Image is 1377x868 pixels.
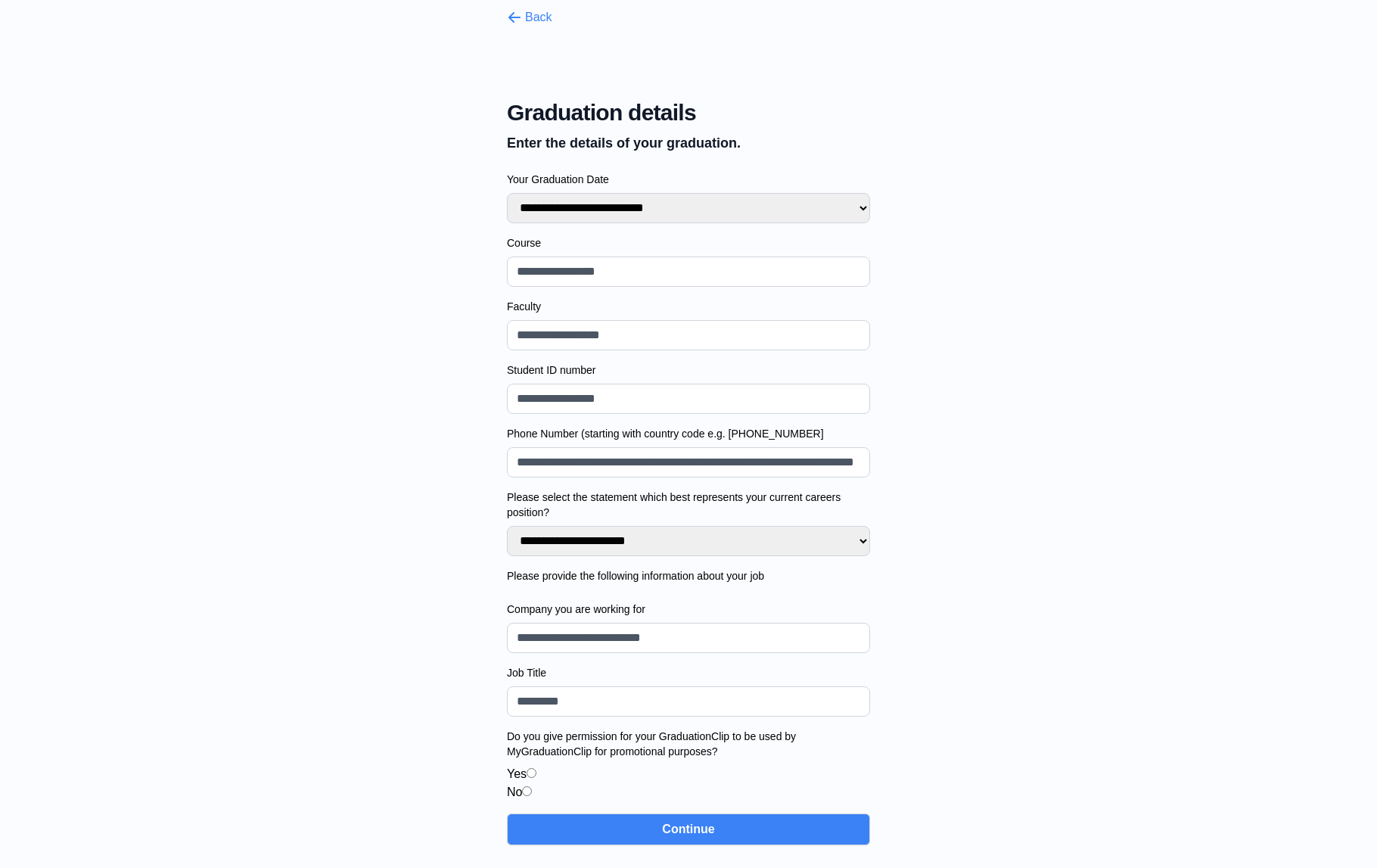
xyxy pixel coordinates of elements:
[507,235,870,250] label: Course
[507,362,870,378] label: Student ID number
[507,132,870,154] p: Enter the details of your graduation.
[507,729,870,759] label: Do you give permission for your GraduationClip to be used by MyGraduationClip for promotional pur...
[507,8,552,26] button: Back
[507,172,870,187] label: Your Graduation Date
[507,602,870,617] label: Company you are working for
[507,767,527,780] label: Yes
[507,426,870,441] label: Phone Number (starting with country code e.g. [PHONE_NUMBER]
[507,665,870,680] label: Job Title
[507,99,870,126] span: Graduation details
[507,786,522,798] label: No
[507,490,870,520] label: Please select the statement which best represents your current careers position?
[507,568,870,583] label: Please provide the following information about your job
[507,814,870,845] button: Continue
[507,299,870,314] label: Faculty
